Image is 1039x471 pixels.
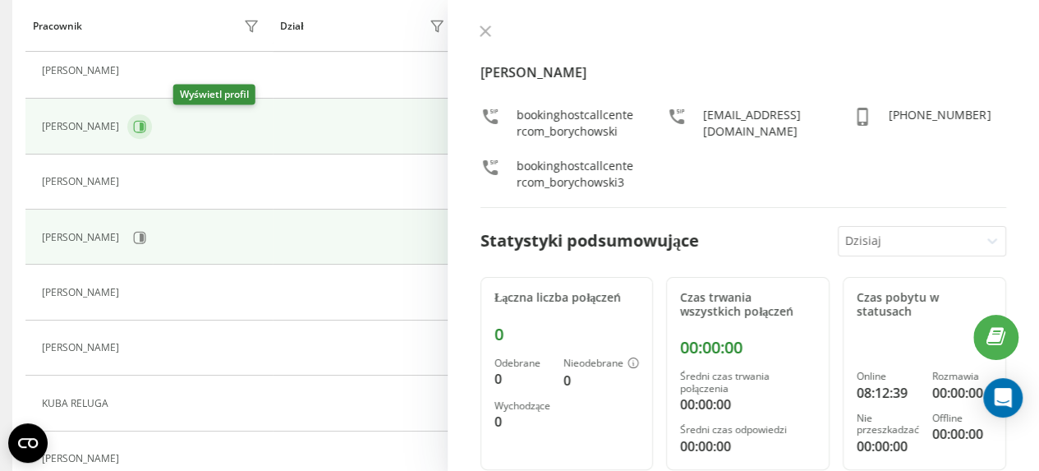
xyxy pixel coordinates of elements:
div: Offline [932,413,992,424]
div: Wychodzące [494,400,550,412]
div: bookinghostcallcentercom_borychowski3 [517,158,634,191]
div: Średni czas odpowiedzi [680,424,816,436]
div: Wyświetl profil [173,85,255,105]
div: [PERSON_NAME] [42,121,123,132]
div: Dział [280,21,303,32]
div: Nieodebrane [563,358,639,371]
div: [PERSON_NAME] [42,232,123,243]
div: [PERSON_NAME] [42,453,123,464]
div: 08:12:39 [857,383,919,403]
div: 0 [494,369,550,389]
div: [PERSON_NAME] [42,342,123,353]
div: Rozmawia [932,371,992,382]
div: 0 [494,325,639,344]
div: bookinghostcallcentercom_borychowski [517,107,634,140]
div: [PERSON_NAME] [42,65,123,76]
div: Statystyki podsumowujące [480,229,699,253]
div: 00:00:00 [680,436,816,456]
div: 00:00:00 [680,338,816,358]
div: 00:00:00 [857,436,919,456]
h4: [PERSON_NAME] [480,62,1006,82]
div: KUBA RELUGA [42,398,113,409]
div: [EMAIL_ADDRESS][DOMAIN_NAME] [703,107,821,140]
div: Nie przeszkadzać [857,413,919,436]
div: [PERSON_NAME] [42,287,123,298]
button: Open CMP widget [8,423,48,463]
div: Pracownik [33,21,82,32]
div: [PERSON_NAME] [42,176,123,187]
div: 00:00:00 [680,395,816,414]
div: Open Intercom Messenger [983,378,1023,418]
div: Średni czas trwania połączenia [680,371,816,395]
div: [PHONE_NUMBER] [889,107,991,140]
div: Online [857,371,919,382]
div: Odebrane [494,358,550,369]
div: Czas trwania wszystkich połączeń [680,291,816,319]
div: 00:00:00 [932,383,992,403]
div: 00:00:00 [932,424,992,444]
div: 0 [494,412,550,432]
div: 0 [563,371,639,390]
div: Czas pobytu w statusach [857,291,992,319]
div: Łączna liczba połączeń [494,291,639,305]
